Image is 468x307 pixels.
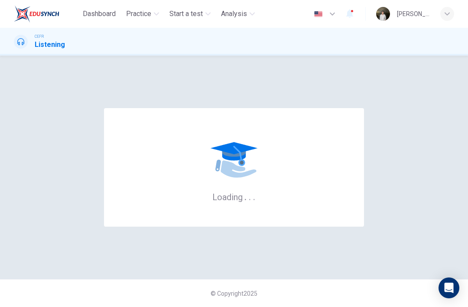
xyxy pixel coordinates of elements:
[221,9,247,19] span: Analysis
[439,277,459,298] div: Open Intercom Messenger
[83,9,116,19] span: Dashboard
[248,189,251,203] h6: .
[79,6,119,22] button: Dashboard
[313,11,324,17] img: en
[376,7,390,21] img: Profile picture
[169,9,203,19] span: Start a test
[14,5,59,23] img: EduSynch logo
[212,191,256,202] h6: Loading
[244,189,247,203] h6: .
[14,5,79,23] a: EduSynch logo
[35,33,44,40] span: CEFR
[218,6,258,22] button: Analysis
[35,40,65,50] h1: Listening
[123,6,162,22] button: Practice
[397,9,430,19] div: [PERSON_NAME]
[253,189,256,203] h6: .
[211,290,257,297] span: © Copyright 2025
[126,9,151,19] span: Practice
[166,6,214,22] button: Start a test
